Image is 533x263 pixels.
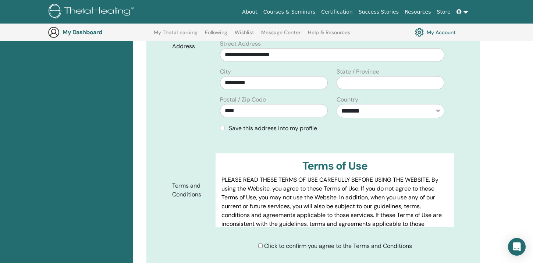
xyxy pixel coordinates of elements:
[154,29,198,41] a: My ThetaLearning
[434,5,454,19] a: Store
[220,67,231,76] label: City
[63,29,136,36] h3: My Dashboard
[167,179,216,202] label: Terms and Conditions
[167,39,216,53] label: Address
[220,39,261,48] label: Street Address
[261,29,301,41] a: Message Center
[48,26,60,38] img: generic-user-icon.jpg
[260,5,319,19] a: Courses & Seminars
[229,124,317,132] span: Save this address into my profile
[235,29,254,41] a: Wishlist
[415,26,424,39] img: cog.svg
[264,242,412,250] span: Click to confirm you agree to the Terms and Conditions
[415,26,456,39] a: My Account
[239,5,260,19] a: About
[402,5,434,19] a: Resources
[356,5,402,19] a: Success Stories
[220,95,266,104] label: Postal / Zip Code
[205,29,227,41] a: Following
[508,238,526,256] div: Open Intercom Messenger
[337,95,358,104] label: Country
[337,67,379,76] label: State / Province
[221,175,448,237] p: PLEASE READ THESE TERMS OF USE CAREFULLY BEFORE USING THE WEBSITE. By using the Website, you agre...
[49,4,136,20] img: logo.png
[308,29,350,41] a: Help & Resources
[318,5,355,19] a: Certification
[221,159,448,173] h3: Terms of Use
